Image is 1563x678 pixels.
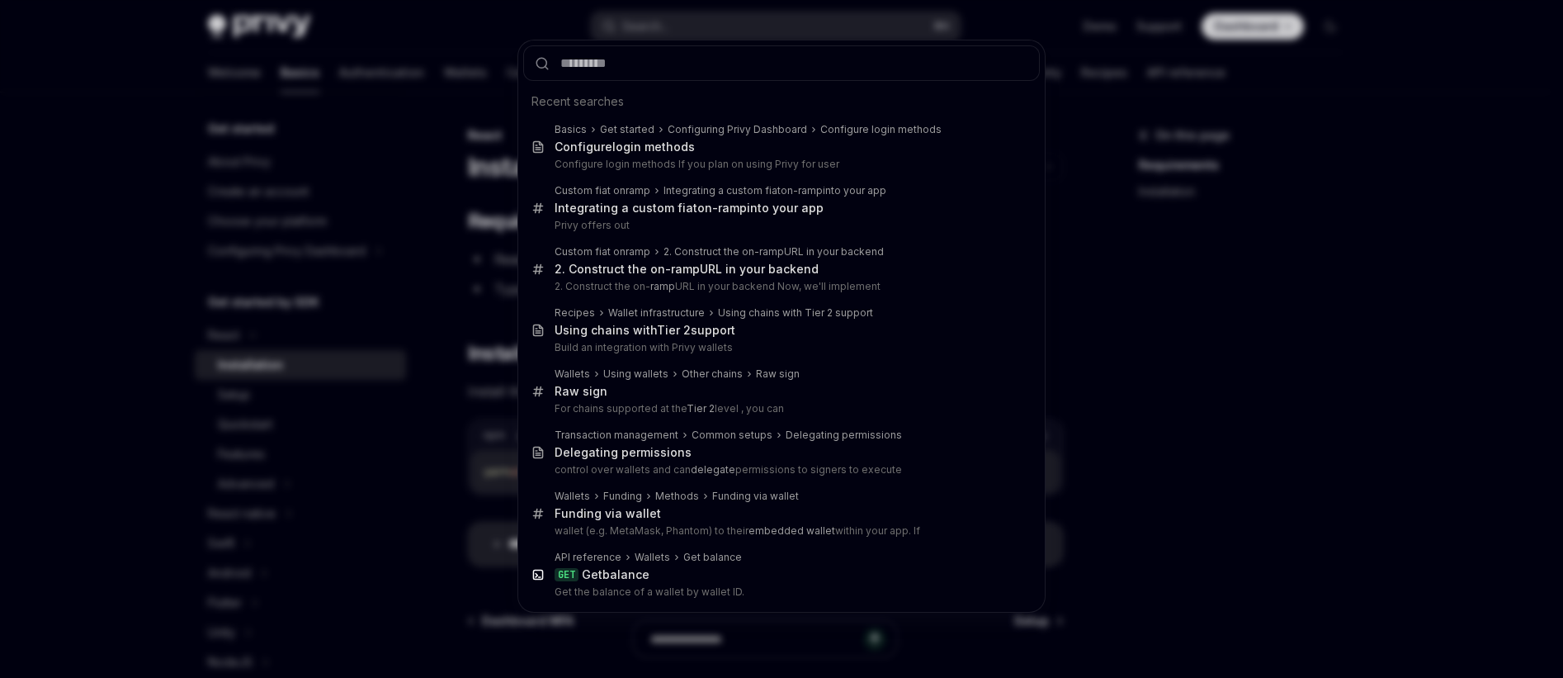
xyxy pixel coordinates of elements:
div: Get started [600,123,654,136]
div: Funding [603,490,642,503]
span: Recent searches [531,93,624,110]
div: Delegating permissions [786,429,902,442]
div: Custom fiat onramp [555,184,650,197]
b: delegate [691,463,735,476]
p: Configure login methods If you plan on using Privy for user [555,158,1005,171]
b: Tier 2 [687,402,715,415]
b: ramp [650,280,675,292]
p: For chains supported at the level , you can [555,402,1005,415]
b: on-ramp [697,201,747,215]
p: wallet (e.g. MetaMask, Phantom) to their within your app. If [555,524,1005,538]
div: Configure login methods [820,123,942,136]
b: ramp [671,262,700,276]
div: Integrating a custom fiat into your app [555,201,824,216]
p: Build an integration with Privy wallets [555,341,1005,354]
p: Privy offers out [555,219,1005,232]
b: login method [612,140,688,154]
div: Other chains [682,367,743,381]
div: Recipes [555,306,595,320]
b: ramp [759,245,784,258]
p: 2. Construct the on- URL in your backend Now, we'll implement [555,280,1005,293]
div: Custom fiat onramp [555,245,650,258]
div: Delegating permissions [555,445,692,460]
div: API reference [555,551,621,564]
div: Wallets [555,367,590,381]
div: Wallets [555,490,590,503]
div: Methods [655,490,699,503]
div: Raw sign [555,384,607,399]
div: Configuring Privy Dashboard [668,123,807,136]
div: Wallet infrastructure [608,306,705,320]
div: GET [555,568,578,581]
div: Funding via wallet [712,490,799,503]
div: Raw sign [756,367,800,381]
p: Get the balance of a wallet by wallet ID. [555,586,1005,599]
div: Get [582,567,649,582]
b: Tier 2 [657,323,691,337]
div: 2. Construct the on- URL in your backend [663,245,884,258]
div: Using chains with support [555,323,735,338]
p: control over wallets and can permissions to signers to execute [555,463,1005,476]
div: Wallets [635,551,670,564]
b: embedded wallet [748,524,835,537]
div: Basics [555,123,587,136]
div: Using chains with Tier 2 support [718,306,873,320]
div: Integrating a custom fiat into your app [663,184,886,197]
b: balance [602,567,649,581]
div: Using wallets [603,367,668,381]
div: Funding via wallet [555,506,661,521]
div: Common setups [692,429,772,442]
div: 2. Construct the on- URL in your backend [555,262,819,277]
div: Transaction management [555,429,678,442]
b: on-ramp [781,184,823,197]
div: Get balance [683,551,742,564]
div: Configure s [555,140,695,154]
